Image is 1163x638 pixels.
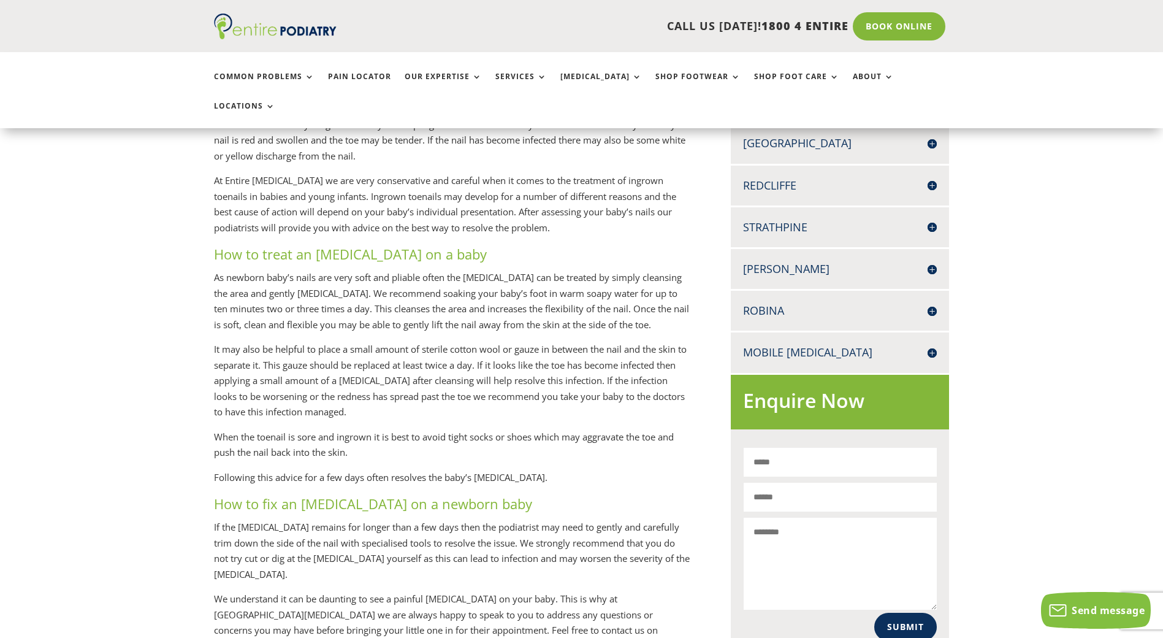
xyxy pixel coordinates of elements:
button: Send message [1041,592,1151,629]
h4: [GEOGRAPHIC_DATA] [743,136,937,151]
span: Send message [1072,604,1145,617]
a: Shop Foot Care [754,72,839,99]
h3: How to treat an [MEDICAL_DATA] on a baby [214,245,691,270]
h3: How to fix an [MEDICAL_DATA] on a newborn baby [214,494,691,520]
img: logo (1) [214,13,337,39]
a: Locations [214,102,275,128]
span: 1800 4 ENTIRE [761,18,848,33]
a: About [853,72,894,99]
h4: Robina [743,303,937,318]
h4: Mobile [MEDICAL_DATA] [743,345,937,360]
p: It may also be helpful to place a small amount of sterile cotton wool or gauze in between the nai... [214,342,691,429]
p: As newborn baby’s nails are very soft and pliable often the [MEDICAL_DATA] can be treated by simp... [214,270,691,342]
a: [MEDICAL_DATA] [560,72,642,99]
p: Following this advice for a few days often resolves the baby’s [MEDICAL_DATA]. [214,470,691,495]
a: Our Expertise [405,72,482,99]
h4: [PERSON_NAME] [743,261,937,277]
p: At Entire [MEDICAL_DATA] we are very conservative and careful when it comes to the treatment of i... [214,173,691,245]
h2: Enquire Now [743,387,937,421]
h4: Strathpine [743,220,937,235]
a: Book Online [853,12,945,40]
a: Entire Podiatry [214,29,337,42]
p: Newborn babies and young infants may develop ingrown toenails. You may notice the skin around you... [214,117,691,174]
h4: Redcliffe [743,178,937,193]
a: Services [495,72,547,99]
a: Shop Footwear [655,72,741,99]
a: Common Problems [214,72,315,99]
a: Pain Locator [328,72,391,99]
p: If the [MEDICAL_DATA] remains for longer than a few days then the podiatrist may need to gently a... [214,520,691,591]
p: CALL US [DATE]! [384,18,848,34]
p: When the toenail is sore and ingrown it is best to avoid tight socks or shoes which may aggravate... [214,429,691,470]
